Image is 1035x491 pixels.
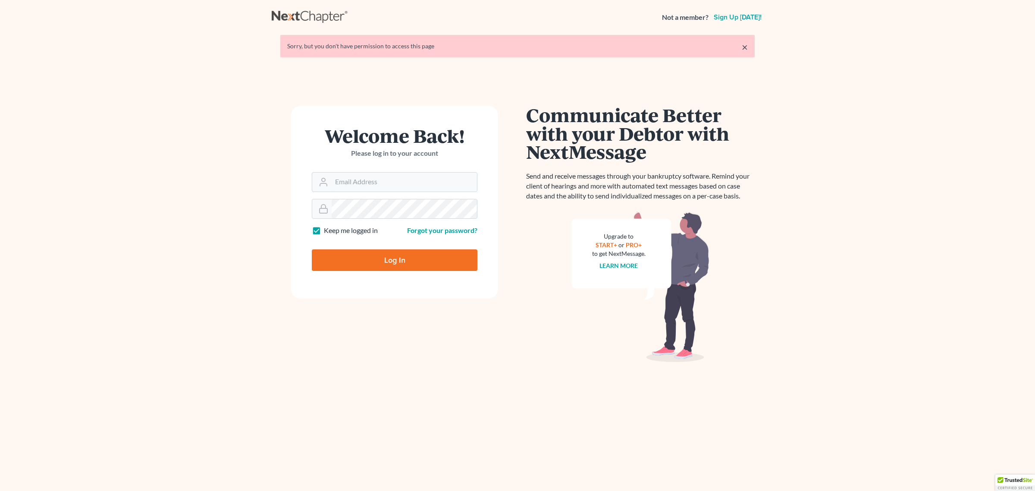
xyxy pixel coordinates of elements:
[312,126,477,145] h1: Welcome Back!
[407,226,477,234] a: Forgot your password?
[592,232,646,241] div: Upgrade to
[995,475,1035,491] div: TrustedSite Certified
[312,148,477,158] p: Please log in to your account
[596,241,618,249] a: START+
[662,13,709,22] strong: Not a member?
[619,241,625,249] span: or
[626,241,642,249] a: PRO+
[324,226,378,236] label: Keep me logged in
[571,211,709,362] img: nextmessage_bg-59042aed3d76b12b5cd301f8e5b87938c9018125f34e5fa2b7a6b67550977c72.svg
[312,249,477,271] input: Log In
[600,262,638,269] a: Learn more
[742,42,748,52] a: ×
[287,42,748,50] div: Sorry, but you don't have permission to access this page
[592,249,646,258] div: to get NextMessage.
[526,106,755,161] h1: Communicate Better with your Debtor with NextMessage
[332,173,477,192] input: Email Address
[712,14,763,21] a: Sign up [DATE]!
[526,171,755,201] p: Send and receive messages through your bankruptcy software. Remind your client of hearings and mo...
